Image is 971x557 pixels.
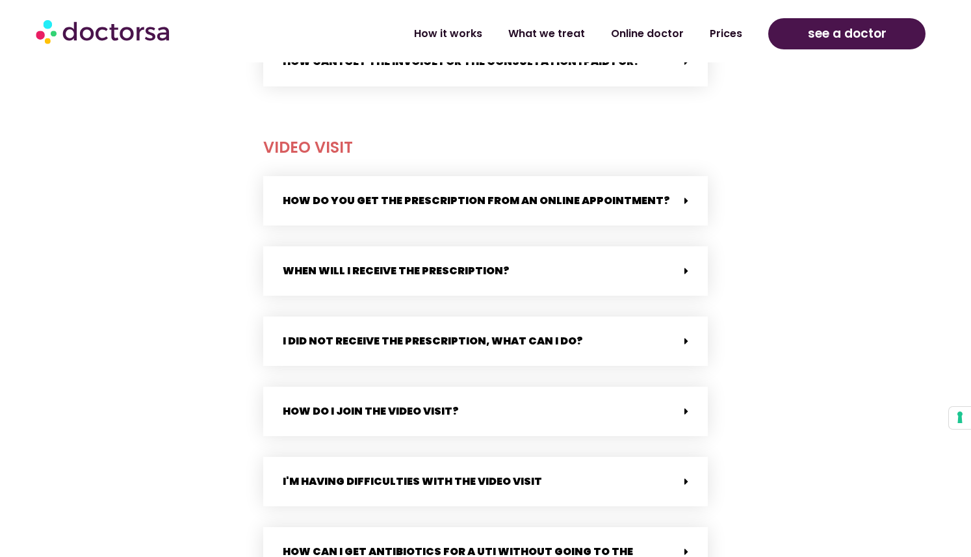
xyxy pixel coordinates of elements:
h2: video visit [263,132,708,163]
div: I'm having difficulties with the video visit [263,457,708,506]
a: see a doctor [768,18,926,49]
a: How do I join the video visit? [283,404,459,419]
a: I did not receive the prescription, what can i do? [283,333,583,348]
div: How do you get the prescription from an online appointment? [263,176,708,226]
a: Online doctor [598,19,697,49]
a: How it works [401,19,495,49]
a: When will i receive the prescription? [283,263,510,278]
div: I did not receive the prescription, what can i do? [263,317,708,366]
a: I'm having difficulties with the video visit [283,474,542,489]
a: What we treat [495,19,598,49]
button: Your consent preferences for tracking technologies [949,407,971,429]
div: How do I join the video visit? [263,387,708,436]
a: How do you get the prescription from an online appointment? [283,193,670,208]
span: see a doctor [808,23,887,44]
a: Prices [697,19,755,49]
div: When will i receive the prescription? [263,246,708,296]
nav: Menu [256,19,755,49]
